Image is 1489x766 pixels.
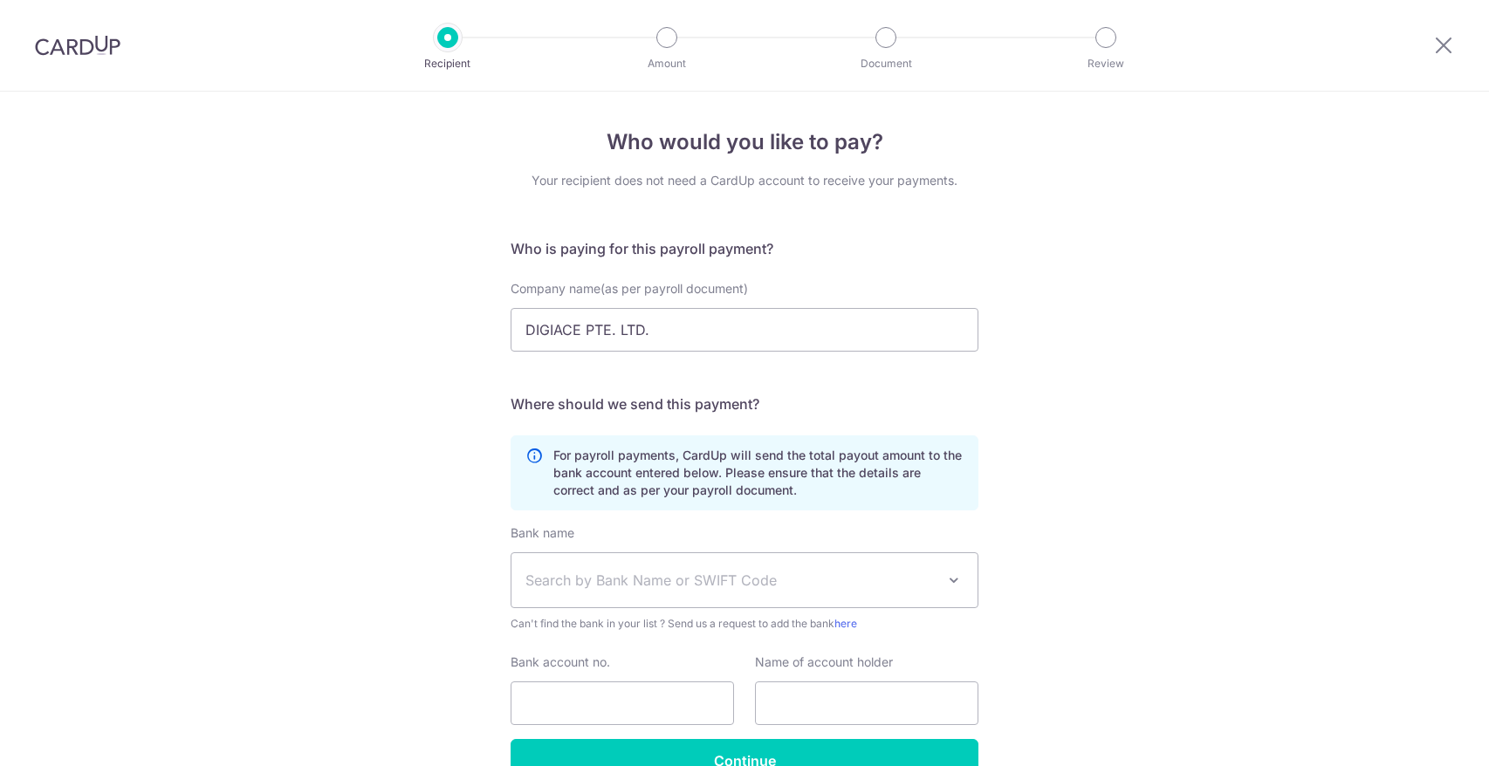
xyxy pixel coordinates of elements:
[511,524,574,542] label: Bank name
[511,653,610,671] label: Bank account no.
[834,617,857,630] a: here
[602,55,731,72] p: Amount
[755,653,893,671] label: Name of account holder
[511,615,978,633] span: Can't find the bank in your list ? Send us a request to add the bank
[525,570,936,591] span: Search by Bank Name or SWIFT Code
[35,35,120,56] img: CardUp
[511,238,978,259] h5: Who is paying for this payroll payment?
[511,281,748,296] span: Company name(as per payroll document)
[511,172,978,189] div: Your recipient does not need a CardUp account to receive your payments.
[1041,55,1170,72] p: Review
[511,127,978,158] h4: Who would you like to pay?
[821,55,950,72] p: Document
[383,55,512,72] p: Recipient
[553,447,964,499] p: For payroll payments, CardUp will send the total payout amount to the bank account entered below....
[511,393,978,414] h5: Where should we send this payment?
